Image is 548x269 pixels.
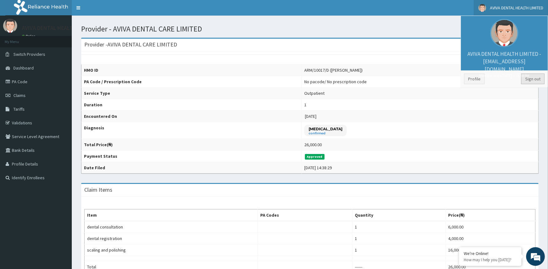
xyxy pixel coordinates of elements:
th: Price(₦) [446,209,535,221]
th: Item [85,209,258,221]
th: Quantity [352,209,446,221]
small: confirmed [309,132,342,135]
td: scaling and polishing [85,244,258,256]
div: No pacode / No prescription code [304,79,367,85]
a: Online [22,34,37,38]
p: AVIVA DENTAL HEALTH LIMITED - [EMAIL_ADDRESS][DOMAIN_NAME] [464,50,545,78]
span: Dashboard [13,65,34,71]
th: Payment Status [81,151,302,162]
div: Minimize live chat window [102,3,117,18]
th: PA Code / Prescription Code [81,76,302,88]
h1: Provider - AVIVA DENTAL CARE LIMITED [81,25,539,33]
a: Sign out [521,74,545,84]
th: Duration [81,99,302,111]
img: User Image [490,19,518,47]
h3: Provider - AVIVA DENTAL CARE LIMITED [84,42,177,47]
p: [MEDICAL_DATA] [309,126,342,132]
img: d_794563401_company_1708531726252_794563401 [12,31,25,47]
span: [DATE] [305,113,316,119]
td: 6,000.00 [446,221,535,233]
p: How may I help you today? [464,257,517,262]
td: 1 [352,221,446,233]
td: 1 [352,244,446,256]
div: Outpatient [304,90,325,96]
div: We're Online! [464,251,517,256]
td: dental consultation [85,221,258,233]
div: ARM/10017/D ([PERSON_NAME]) [304,67,363,73]
td: dental registration [85,233,258,244]
small: Member since [DATE] 1:16:58 PM [464,73,545,78]
span: Switch Providers [13,51,45,57]
div: [DATE] 14:38:29 [304,165,332,171]
span: Approved [305,154,325,160]
span: Tariffs [13,106,25,112]
img: User Image [3,19,17,33]
th: Date Filed [81,162,302,174]
p: AVIVA DENTAL HEALTH LIMITED [22,25,97,31]
div: 26,000.00 [304,142,322,148]
th: Service Type [81,88,302,99]
div: 1 [304,102,306,108]
th: Diagnosis [81,122,302,139]
th: Total Price(₦) [81,139,302,151]
td: 1 [352,233,446,244]
th: Encountered On [81,111,302,122]
th: HMO ID [81,65,302,76]
textarea: Type your message and hit 'Enter' [3,170,119,192]
td: 16,000.00 [446,244,535,256]
div: Chat with us now [32,35,105,43]
span: We're online! [36,79,86,142]
th: PA Codes [258,209,352,221]
a: Profile [464,74,485,84]
h3: Claim Items [84,187,112,193]
td: 4,000.00 [446,233,535,244]
img: User Image [478,4,486,12]
span: Claims [13,93,26,98]
span: AVIVA DENTAL HEALTH LIMITED [490,5,543,11]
